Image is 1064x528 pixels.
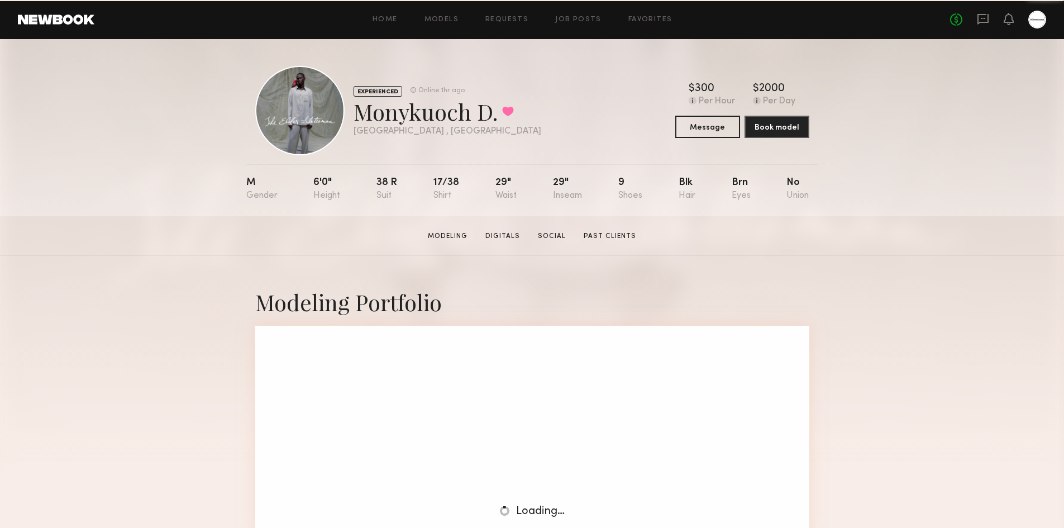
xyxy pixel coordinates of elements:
a: Home [373,16,398,23]
a: Models [424,16,459,23]
div: $ [689,83,695,94]
div: 38 r [376,178,397,201]
div: M [246,178,278,201]
a: Digitals [481,231,524,241]
div: 29" [553,178,582,201]
div: Monykuoch D. [354,97,541,126]
div: Brn [732,178,751,201]
div: 17/38 [433,178,459,201]
div: Per Day [763,97,795,107]
div: No [786,178,809,201]
a: Requests [485,16,528,23]
a: Favorites [628,16,672,23]
div: Blk [679,178,695,201]
span: Loading… [516,506,565,517]
button: Message [675,116,740,138]
div: 29" [495,178,517,201]
a: Job Posts [555,16,602,23]
div: EXPERIENCED [354,86,402,97]
div: Modeling Portfolio [255,287,809,317]
div: [GEOGRAPHIC_DATA] , [GEOGRAPHIC_DATA] [354,127,541,136]
div: Per Hour [699,97,735,107]
div: Online 1hr ago [418,87,465,94]
a: Past Clients [579,231,641,241]
a: Modeling [423,231,472,241]
div: 2000 [759,83,785,94]
a: Social [533,231,570,241]
div: 9 [618,178,642,201]
button: Book model [745,116,809,138]
div: 6'0" [313,178,340,201]
div: $ [753,83,759,94]
div: 300 [695,83,714,94]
